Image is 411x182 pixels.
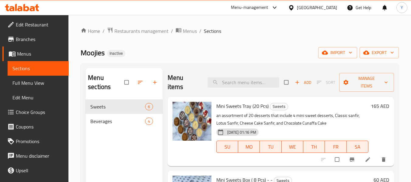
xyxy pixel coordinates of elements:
button: WE [282,141,303,153]
div: [GEOGRAPHIC_DATA] [297,4,337,11]
a: Menu disclaimer [2,149,69,163]
span: Add item [293,78,313,87]
div: Inactive [107,50,125,57]
span: Sort sections [134,76,148,89]
button: Manage items [339,73,394,92]
button: delete [377,153,392,166]
span: export [364,49,394,57]
div: Sweets6 [85,99,162,114]
span: SA [349,143,366,151]
span: TH [306,143,322,151]
span: Sweets [270,103,288,110]
span: Full Menu View [12,79,64,87]
span: Upsell [16,167,64,174]
span: Choice Groups [16,108,64,116]
span: Select to update [331,154,344,165]
span: Menus [17,50,64,57]
span: Edit Menu [12,94,64,101]
span: Sections [204,27,221,35]
span: Mini Sweets Tray (20 Pcs) [216,101,269,111]
span: Select all sections [121,77,134,88]
span: SU [219,143,236,151]
span: Sweets [90,103,145,110]
span: Select section first [313,78,339,87]
span: TU [262,143,279,151]
div: Beverages4 [85,114,162,129]
span: Inactive [107,51,125,56]
span: Sections [12,65,64,72]
span: Edit Restaurant [16,21,64,28]
button: FR [325,141,347,153]
button: TH [303,141,325,153]
button: export [360,47,399,58]
button: import [318,47,357,58]
span: Promotions [16,138,64,145]
span: Moojies [81,46,105,60]
span: Restaurants management [114,27,169,35]
div: items [145,103,153,110]
input: search [207,77,279,88]
a: Edit menu item [365,156,372,163]
span: [DATE] 01:16 PM [225,129,259,135]
div: Menu-management [231,4,268,11]
span: 6 [145,104,152,110]
a: Home [81,27,100,35]
span: MO [241,143,257,151]
nav: breadcrumb [81,27,399,35]
button: TU [260,141,281,153]
a: Menus [176,27,197,35]
li: / [199,27,201,35]
a: Coupons [2,119,69,134]
p: an assortment of 20 desserts that include 4 mini sweet desserts, Classic sanfir, Lotus Sanfir, Ch... [216,112,368,127]
a: Edit Menu [8,90,69,105]
img: Mini Sweets Tray (20 Pcs) [172,102,211,141]
button: Add [293,78,313,87]
span: 4 [145,118,152,124]
button: Branch-specific-item [345,153,360,166]
span: Menus [183,27,197,35]
span: Beverages [90,118,145,125]
a: Restaurants management [107,27,169,35]
span: Select section [280,77,293,88]
li: / [103,27,105,35]
a: Menus [2,46,69,61]
a: Full Menu View [8,76,69,90]
h6: 165 AED [371,102,389,110]
span: Menu disclaimer [16,152,64,160]
button: SA [347,141,368,153]
button: SU [216,141,238,153]
a: Sections [8,61,69,76]
a: Branches [2,32,69,46]
h2: Menu items [168,73,200,91]
span: Coupons [16,123,64,130]
a: Edit Restaurant [2,17,69,32]
li: / [171,27,173,35]
span: FR [327,143,344,151]
nav: Menu sections [85,97,162,131]
a: Upsell [2,163,69,178]
h2: Menu sections [88,73,124,91]
span: WE [284,143,301,151]
a: Choice Groups [2,105,69,119]
span: Manage items [344,75,389,90]
button: MO [238,141,260,153]
div: items [145,118,153,125]
span: Branches [16,36,64,43]
span: Add [295,79,311,86]
button: Add section [148,76,163,89]
span: import [323,49,352,57]
span: Y [401,4,403,11]
a: Promotions [2,134,69,149]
